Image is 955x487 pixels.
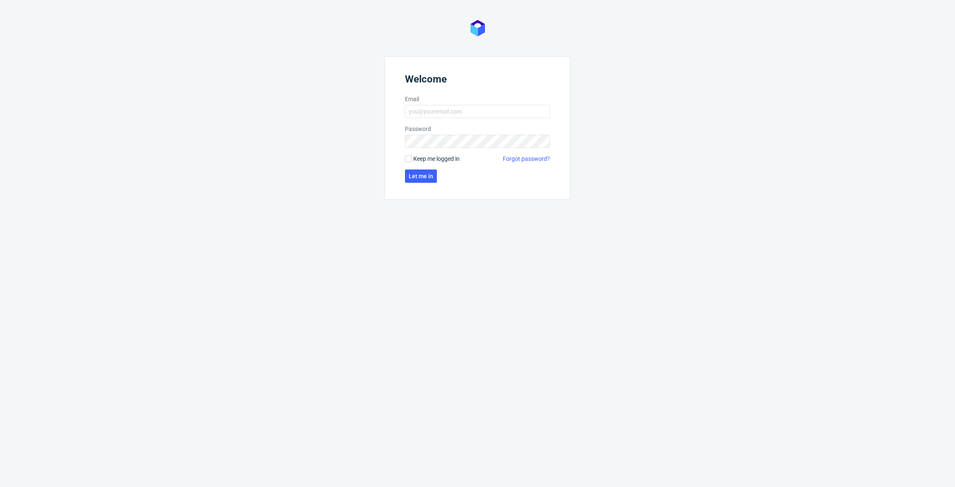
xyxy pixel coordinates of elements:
[405,95,550,103] label: Email
[405,125,550,133] label: Password
[405,105,550,118] input: you@youremail.com
[409,173,433,179] span: Let me in
[503,155,550,163] a: Forgot password?
[405,73,550,88] header: Welcome
[413,155,460,163] span: Keep me logged in
[405,170,437,183] button: Let me in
